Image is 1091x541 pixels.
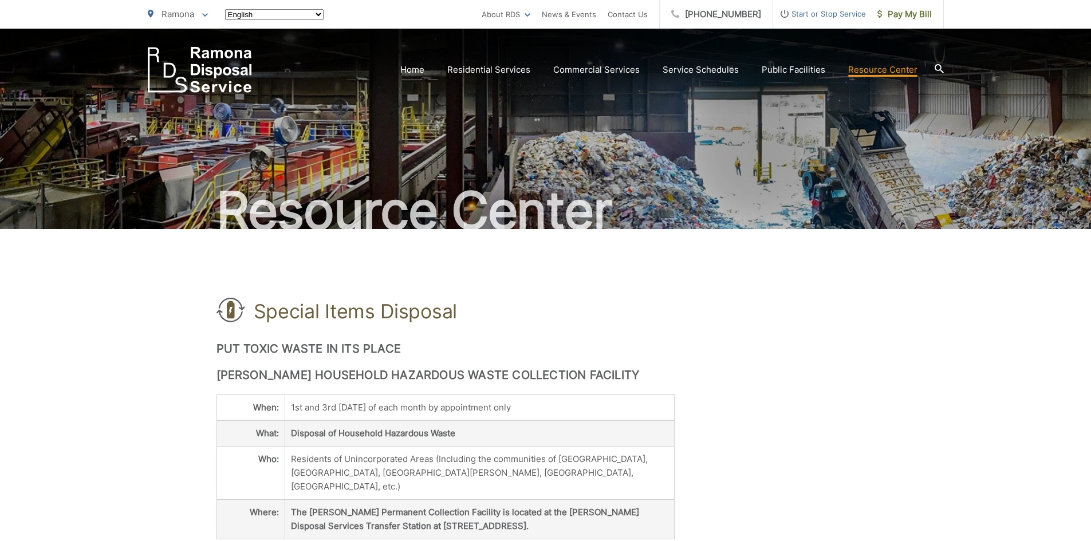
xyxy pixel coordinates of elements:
span: Pay My Bill [877,7,932,21]
th: Disposal of Household Hazardous Waste [285,421,674,447]
a: Contact Us [608,7,648,21]
a: Public Facilities [762,63,825,77]
a: Service Schedules [663,63,739,77]
td: 1st and 3rd [DATE] of each month by appointment only [285,395,674,421]
a: About RDS [482,7,530,21]
a: EDCD logo. Return to the homepage. [148,47,252,93]
a: News & Events [542,7,596,21]
strong: When: [253,402,279,413]
span: Ramona [162,9,194,19]
th: The [PERSON_NAME] Permanent Collection Facility is located at the [PERSON_NAME] Disposal Services... [285,500,674,539]
h1: Special Items Disposal [254,300,457,323]
select: Select a language [225,9,324,20]
strong: Who: [258,453,279,464]
h2: [PERSON_NAME] Household Hazardous Waste Collection Facility [216,368,875,382]
a: Home [400,63,424,77]
strong: Where: [250,507,279,518]
td: Residents of Unincorporated Areas (Including the communities of [GEOGRAPHIC_DATA], [GEOGRAPHIC_DA... [285,447,674,500]
a: Residential Services [447,63,530,77]
h2: Put Toxic Waste In Its Place [216,342,875,356]
a: Resource Center [848,63,917,77]
strong: What: [256,428,279,439]
h2: Resource Center [148,182,944,239]
a: Commercial Services [553,63,640,77]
